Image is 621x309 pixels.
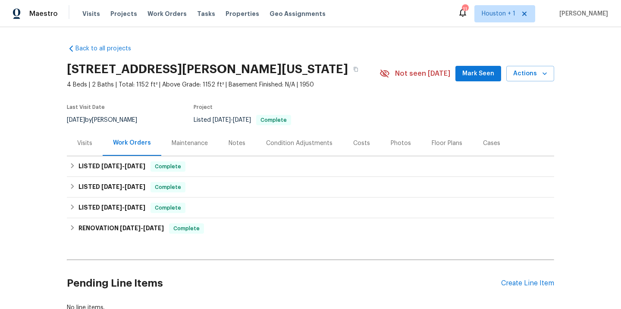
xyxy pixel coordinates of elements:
[29,9,58,18] span: Maestro
[233,117,251,123] span: [DATE]
[125,163,145,169] span: [DATE]
[78,161,145,172] h6: LISTED
[101,204,122,210] span: [DATE]
[353,139,370,148] div: Costs
[213,117,251,123] span: -
[120,225,164,231] span: -
[143,225,164,231] span: [DATE]
[67,218,554,239] div: RENOVATION [DATE]-[DATE]Complete
[77,139,92,148] div: Visits
[151,183,185,192] span: Complete
[226,9,259,18] span: Properties
[82,9,100,18] span: Visits
[462,68,494,79] span: Mark Seen
[67,198,554,218] div: LISTED [DATE]-[DATE]Complete
[67,105,105,110] span: Last Visit Date
[101,163,145,169] span: -
[110,9,137,18] span: Projects
[151,204,185,212] span: Complete
[270,9,326,18] span: Geo Assignments
[482,9,515,18] span: Houston + 1
[147,9,187,18] span: Work Orders
[556,9,608,18] span: [PERSON_NAME]
[213,117,231,123] span: [DATE]
[125,184,145,190] span: [DATE]
[78,203,145,213] h6: LISTED
[101,204,145,210] span: -
[101,163,122,169] span: [DATE]
[432,139,462,148] div: Floor Plans
[67,65,348,74] h2: [STREET_ADDRESS][PERSON_NAME][US_STATE]
[501,279,554,287] div: Create Line Item
[194,117,291,123] span: Listed
[257,117,290,123] span: Complete
[67,115,147,125] div: by [PERSON_NAME]
[78,223,164,234] h6: RENOVATION
[266,139,332,148] div: Condition Adjustments
[194,105,213,110] span: Project
[67,80,379,89] span: 4 Beds | 2 Baths | Total: 1152 ft² | Above Grade: 1152 ft² | Basement Finished: N/A | 1950
[67,156,554,177] div: LISTED [DATE]-[DATE]Complete
[229,139,245,148] div: Notes
[391,139,411,148] div: Photos
[172,139,208,148] div: Maintenance
[67,44,150,53] a: Back to all projects
[120,225,141,231] span: [DATE]
[113,139,151,147] div: Work Orders
[125,204,145,210] span: [DATE]
[67,117,85,123] span: [DATE]
[101,184,145,190] span: -
[78,182,145,192] h6: LISTED
[170,224,203,233] span: Complete
[67,177,554,198] div: LISTED [DATE]-[DATE]Complete
[395,69,450,78] span: Not seen [DATE]
[197,11,215,17] span: Tasks
[462,5,468,14] div: 11
[151,162,185,171] span: Complete
[506,66,554,82] button: Actions
[101,184,122,190] span: [DATE]
[455,66,501,82] button: Mark Seen
[513,68,547,79] span: Actions
[483,139,500,148] div: Cases
[67,263,501,303] h2: Pending Line Items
